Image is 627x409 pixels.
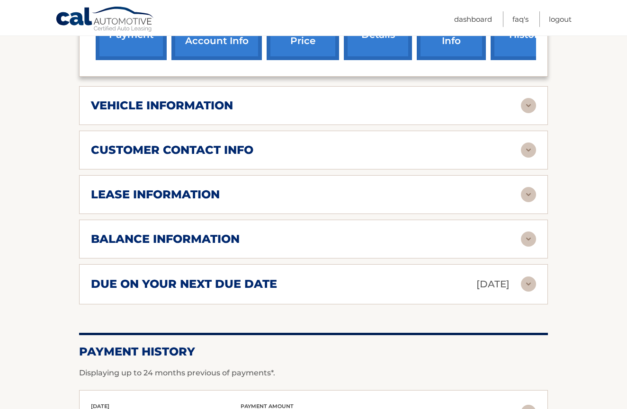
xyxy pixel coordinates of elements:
h2: due on your next due date [91,277,277,291]
a: Logout [549,11,572,27]
h2: vehicle information [91,98,233,113]
h2: balance information [91,232,240,246]
p: [DATE] [476,276,510,293]
h2: customer contact info [91,143,253,157]
a: FAQ's [512,11,528,27]
img: accordion-rest.svg [521,231,536,247]
a: Dashboard [454,11,492,27]
img: accordion-rest.svg [521,276,536,292]
h2: lease information [91,187,220,202]
img: accordion-rest.svg [521,142,536,158]
img: accordion-rest.svg [521,98,536,113]
a: Cal Automotive [55,6,155,34]
p: Displaying up to 24 months previous of payments*. [79,367,548,379]
h2: Payment History [79,345,548,359]
img: accordion-rest.svg [521,187,536,202]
